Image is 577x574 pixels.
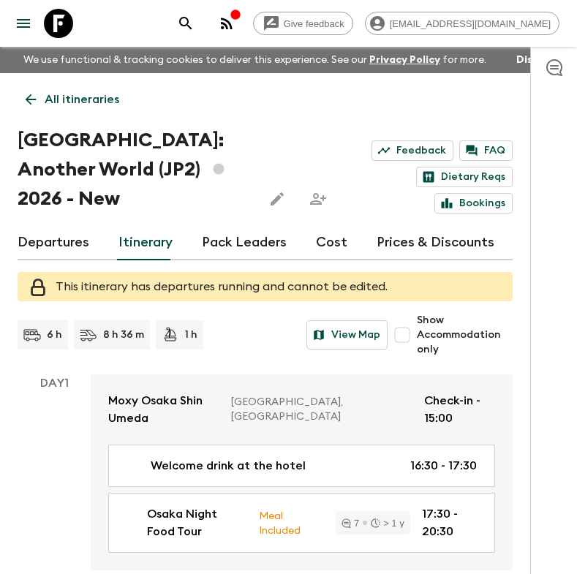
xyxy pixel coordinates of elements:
[369,55,440,65] a: Privacy Policy
[342,518,359,528] div: 7
[231,395,412,424] p: [GEOGRAPHIC_DATA], [GEOGRAPHIC_DATA]
[263,184,292,214] button: Edit this itinerary
[316,225,347,260] a: Cost
[372,140,453,161] a: Feedback
[377,225,494,260] a: Prices & Discounts
[382,18,559,29] span: [EMAIL_ADDRESS][DOMAIN_NAME]
[410,457,477,475] p: 16:30 - 17:30
[56,281,388,292] span: This itinerary has departures running and cannot be edited.
[202,225,287,260] a: Pack Leaders
[45,91,119,108] p: All itineraries
[424,392,495,427] p: Check-in - 15:00
[259,507,312,538] p: Meal Included
[118,225,173,260] a: Itinerary
[365,12,559,35] div: [EMAIL_ADDRESS][DOMAIN_NAME]
[18,85,127,114] a: All itineraries
[108,392,219,427] p: Moxy Osaka Shin Umeda
[459,140,513,161] a: FAQ
[276,18,352,29] span: Give feedback
[171,9,200,38] button: search adventures
[18,374,91,392] p: Day 1
[417,313,513,357] span: Show Accommodation only
[108,493,495,553] a: Osaka Night Food TourMeal Included7> 1 y17:30 - 20:30
[103,328,144,342] p: 8 h 36 m
[151,457,306,475] p: Welcome drink at the hotel
[47,328,62,342] p: 6 h
[253,12,353,35] a: Give feedback
[9,9,38,38] button: menu
[18,47,492,73] p: We use functional & tracking cookies to deliver this experience. See our for more.
[513,50,559,70] button: Dismiss
[422,505,477,540] p: 17:30 - 20:30
[18,225,89,260] a: Departures
[434,193,513,214] a: Bookings
[18,126,251,214] h1: [GEOGRAPHIC_DATA]: Another World (JP2) 2026 - New
[416,167,513,187] a: Dietary Reqs
[371,518,404,528] div: > 1 y
[147,505,247,540] p: Osaka Night Food Tour
[185,328,197,342] p: 1 h
[303,184,333,214] span: Share this itinerary
[108,445,495,487] a: Welcome drink at the hotel16:30 - 17:30
[91,374,513,445] a: Moxy Osaka Shin Umeda[GEOGRAPHIC_DATA], [GEOGRAPHIC_DATA]Check-in - 15:00
[306,320,388,350] button: View Map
